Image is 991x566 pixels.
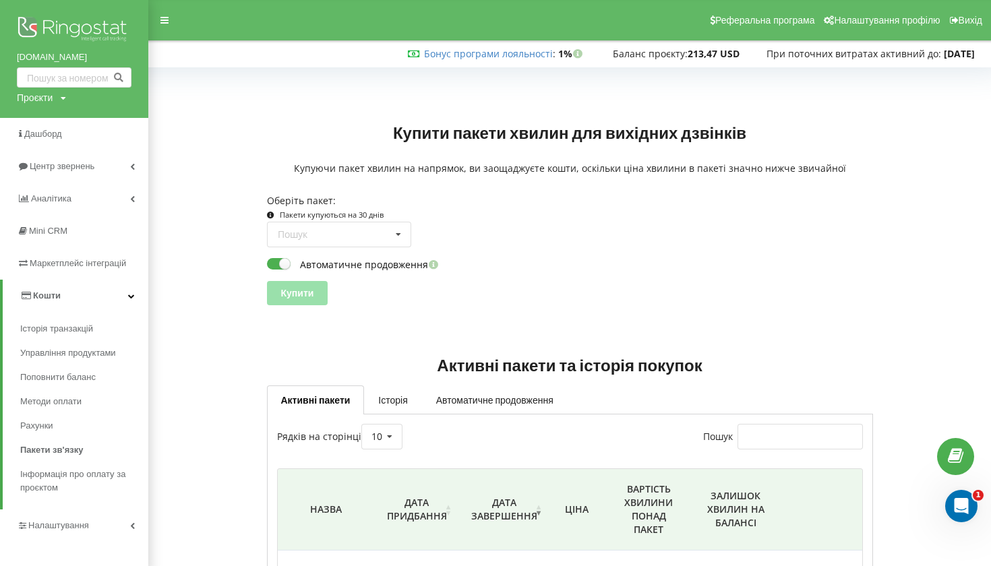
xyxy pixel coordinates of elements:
label: Пошук [703,430,863,443]
span: Маркетплейс інтеграцій [30,258,126,268]
span: Поповнити баланс [20,371,96,384]
a: Активні пакети [267,385,365,414]
p: Купуючи пакет хвилин на напрямок, ви заощаджуєте кошти, оскільки ціна хвилини в пакеті значно ниж... [267,162,873,175]
span: Вихід [959,15,982,26]
a: Управління продуктами [20,341,148,365]
th: Вартість хвилини понад пакет [605,469,693,551]
span: Управління продуктами [20,346,116,360]
span: Баланс проєкту: [613,47,688,60]
strong: [DATE] [944,47,975,60]
span: Налаштування [28,520,89,530]
span: Налаштування профілю [834,15,940,26]
th: Дата придбання: activate to sort column ascending [375,469,459,551]
span: Реферальна програма [715,15,815,26]
i: Увімкніть цю опцію, щоб автоматично продовжувати дію пакету в день її завершення. Кошти на продов... [428,259,440,269]
h2: Купити пакети хвилин для вихідних дзвінків [393,123,746,144]
form: Оберіть пакет: [267,194,873,305]
iframe: Intercom live chat [945,490,978,522]
span: Рахунки [20,419,53,433]
th: Дата завершення: activate to sort column ascending [459,469,549,551]
a: Інформація про оплату за проєктом [20,462,148,500]
th: Ціна [549,469,605,551]
span: Центр звернень [30,161,94,171]
span: Аналiтика [31,193,71,203]
span: : [424,47,555,60]
a: Рахунки [20,414,148,438]
div: Пошук [278,230,307,239]
img: Ringostat logo [17,13,131,47]
span: Mini CRM [29,226,67,236]
label: Автоматичне продовження [267,257,442,271]
a: Поповнити баланс [20,365,148,389]
span: Дашборд [24,129,62,139]
h2: Активні пакети та історія покупок [267,355,873,376]
input: Пошук за номером [17,67,131,88]
a: Автоматичне продовження [422,385,568,414]
a: Історія [364,385,421,414]
span: Методи оплати [20,395,82,408]
input: Пошук [738,424,863,449]
span: Пакети зв'язку [20,443,83,457]
a: Методи оплати [20,389,148,414]
a: Пакети зв'язку [20,438,148,462]
span: Кошти [33,290,61,301]
a: Бонус програми лояльності [424,47,553,60]
div: 10 [371,432,382,441]
th: Назва [278,469,375,551]
strong: 1% [558,47,586,60]
th: Залишок хвилин на балансі [693,469,779,551]
span: При поточних витратах активний до: [767,47,941,60]
label: Рядків на сторінці [277,430,402,443]
small: Пакети купуються на 30 днів [280,210,384,220]
a: Кошти [3,280,148,312]
span: Історія транзакцій [20,322,93,336]
span: Інформація про оплату за проєктом [20,468,142,495]
span: 1 [973,490,984,501]
a: [DOMAIN_NAME] [17,51,131,64]
strong: 213,47 USD [688,47,740,60]
a: Історія транзакцій [20,317,148,341]
div: Проєкти [17,91,53,104]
